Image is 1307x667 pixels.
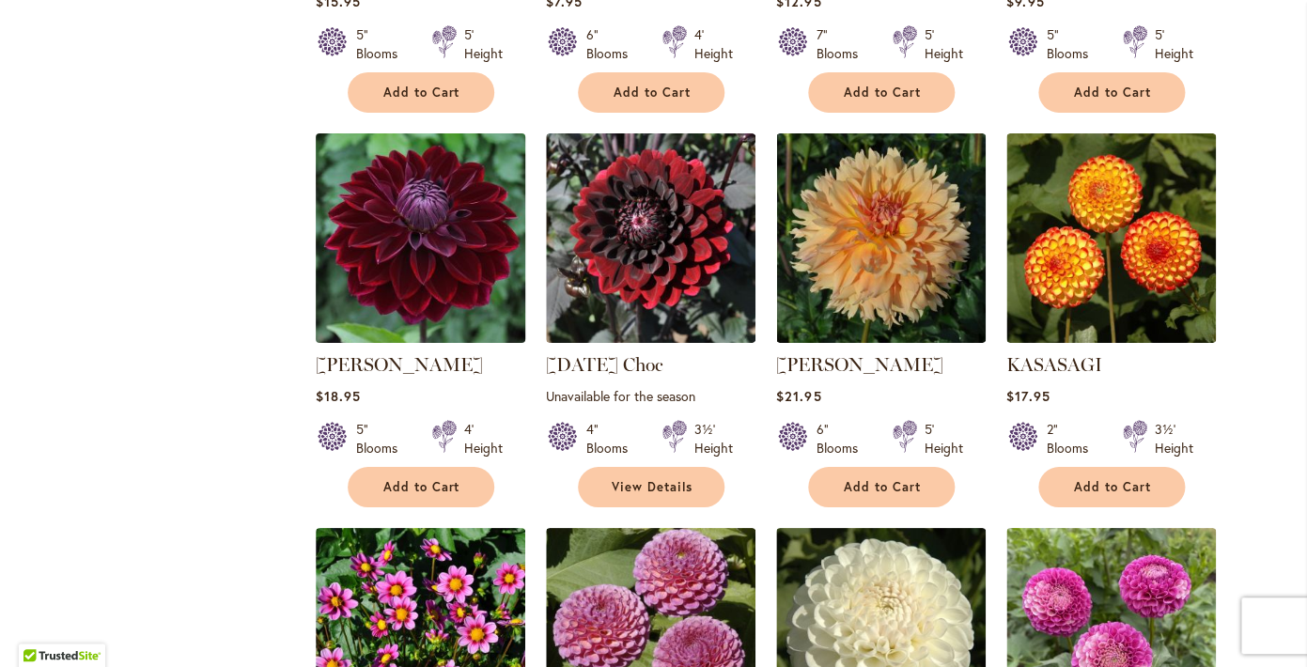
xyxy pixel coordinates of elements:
button: Add to Cart [808,72,955,113]
div: 5' Height [925,25,963,63]
img: Karma Choc [546,133,755,343]
button: Add to Cart [348,467,494,507]
div: 6" Blooms [817,420,869,458]
a: Karma Choc [546,329,755,347]
button: Add to Cart [1038,467,1185,507]
span: Add to Cart [844,85,921,101]
div: 5' Height [925,420,963,458]
span: $17.95 [1006,387,1050,405]
a: KASASAGI [1006,329,1216,347]
a: KARMEL KORN [776,329,986,347]
a: View Details [578,467,724,507]
span: Add to Cart [383,85,460,101]
span: Add to Cart [844,479,921,495]
span: Add to Cart [1074,85,1151,101]
div: 5' Height [464,25,503,63]
span: $21.95 [776,387,821,405]
a: [DATE] Choc [546,353,663,376]
img: Kaisha Lea [310,129,530,349]
button: Add to Cart [348,72,494,113]
div: 7" Blooms [817,25,869,63]
div: 5' Height [1155,25,1193,63]
a: Kaisha Lea [316,329,525,347]
img: KARMEL KORN [776,133,986,343]
div: 4" Blooms [586,420,639,458]
button: Add to Cart [1038,72,1185,113]
span: Add to Cart [614,85,691,101]
div: 5" Blooms [356,420,409,458]
p: Unavailable for the season [546,387,755,405]
a: [PERSON_NAME] [776,353,943,376]
div: 3½' Height [1155,420,1193,458]
button: Add to Cart [578,72,724,113]
span: Add to Cart [383,479,460,495]
div: 6" Blooms [586,25,639,63]
iframe: Launch Accessibility Center [14,600,67,653]
div: 5" Blooms [1047,25,1099,63]
div: 2" Blooms [1047,420,1099,458]
button: Add to Cart [808,467,955,507]
span: $18.95 [316,387,361,405]
div: 5" Blooms [356,25,409,63]
div: 4' Height [464,420,503,458]
a: [PERSON_NAME] [316,353,483,376]
span: Add to Cart [1074,479,1151,495]
span: View Details [612,479,692,495]
a: KASASAGI [1006,353,1102,376]
div: 3½' Height [694,420,733,458]
div: 4' Height [694,25,733,63]
img: KASASAGI [1006,133,1216,343]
